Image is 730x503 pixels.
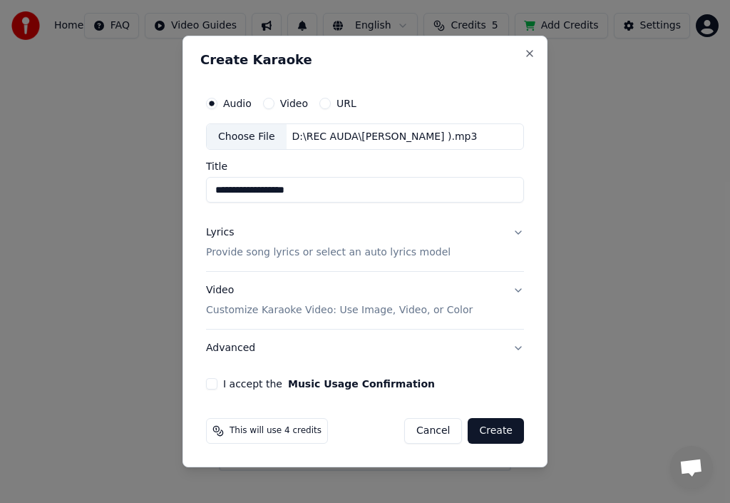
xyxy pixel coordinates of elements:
label: I accept the [223,379,435,389]
div: Lyrics [206,226,234,240]
label: Audio [223,98,252,108]
p: Provide song lyrics or select an auto lyrics model [206,246,451,260]
button: I accept the [288,379,435,389]
p: Customize Karaoke Video: Use Image, Video, or Color [206,303,473,317]
button: Cancel [404,418,462,444]
button: Advanced [206,330,524,367]
h2: Create Karaoke [200,54,530,66]
label: Video [280,98,308,108]
button: LyricsProvide song lyrics or select an auto lyrics model [206,215,524,272]
div: Choose File [207,124,287,150]
label: URL [336,98,356,108]
label: Title [206,162,524,172]
button: VideoCustomize Karaoke Video: Use Image, Video, or Color [206,273,524,330]
span: This will use 4 credits [230,425,322,437]
div: D:\REC AUDA\[PERSON_NAME] ).mp3 [287,130,483,144]
button: Create [468,418,524,444]
div: Video [206,284,473,318]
